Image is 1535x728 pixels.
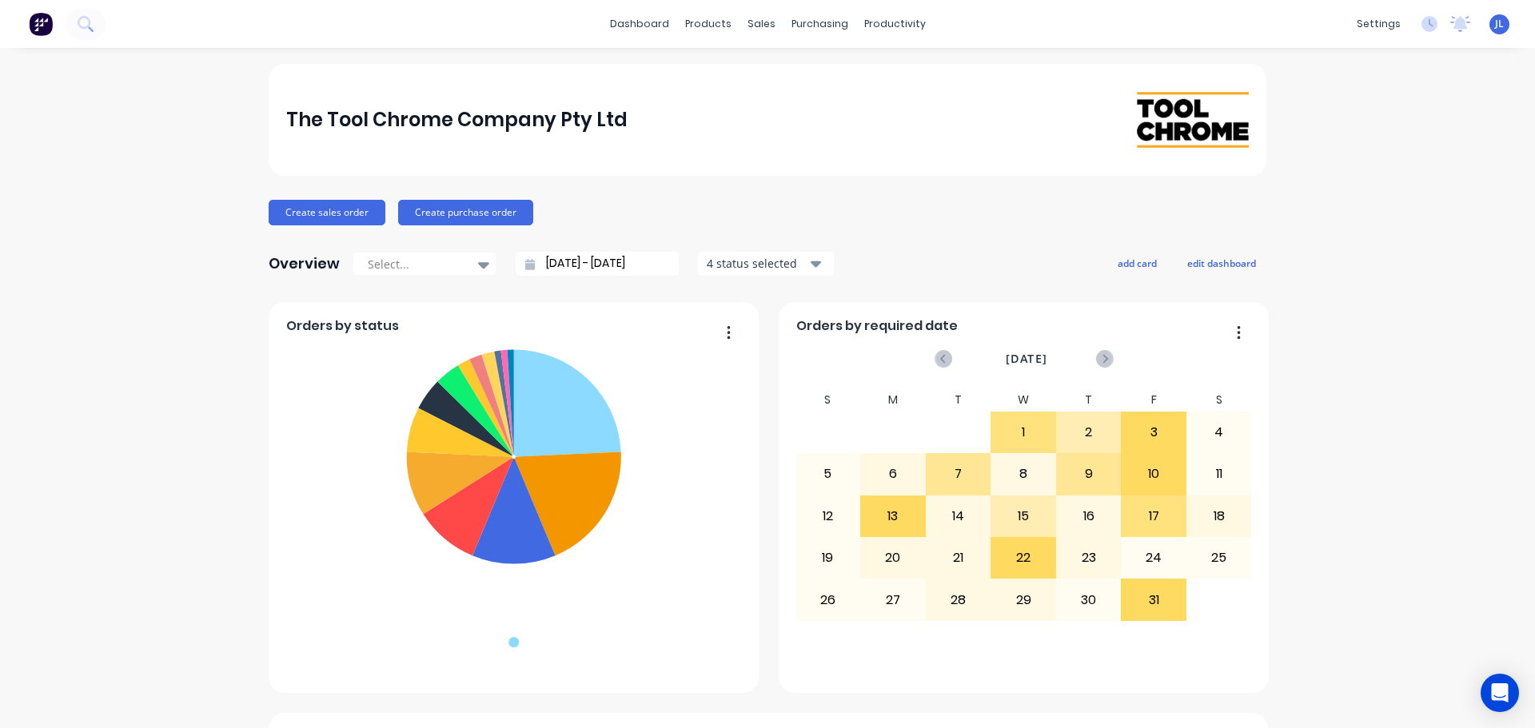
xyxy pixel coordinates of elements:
div: products [677,12,740,36]
div: 31 [1122,579,1186,619]
div: productivity [856,12,934,36]
div: 12 [796,496,860,536]
div: 13 [861,496,925,536]
button: Create purchase order [398,200,533,225]
div: 25 [1187,538,1251,578]
div: 2 [1057,412,1121,452]
div: 4 status selected [707,255,807,272]
div: T [926,388,991,412]
div: F [1121,388,1186,412]
button: 4 status selected [698,252,834,276]
div: 20 [861,538,925,578]
div: 22 [991,538,1055,578]
div: T [1056,388,1122,412]
button: edit dashboard [1177,253,1266,273]
div: 1 [991,412,1055,452]
div: 24 [1122,538,1186,578]
div: 9 [1057,454,1121,494]
button: Create sales order [269,200,385,225]
div: M [860,388,926,412]
div: 11 [1187,454,1251,494]
div: Open Intercom Messenger [1481,674,1519,712]
div: 28 [927,579,991,619]
div: 18 [1187,496,1251,536]
div: 19 [796,538,860,578]
div: S [1186,388,1252,412]
div: purchasing [783,12,856,36]
div: 14 [927,496,991,536]
div: 30 [1057,579,1121,619]
span: Orders by status [286,316,399,336]
div: 21 [927,538,991,578]
div: 15 [991,496,1055,536]
a: dashboard [602,12,677,36]
div: 4 [1187,412,1251,452]
div: 6 [861,454,925,494]
div: 10 [1122,454,1186,494]
div: 29 [991,579,1055,619]
button: add card [1107,253,1167,273]
span: [DATE] [1006,350,1047,368]
div: sales [740,12,783,36]
div: settings [1349,12,1409,36]
div: 8 [991,454,1055,494]
div: 7 [927,454,991,494]
img: The Tool Chrome Company Pty Ltd [1137,92,1249,148]
div: 17 [1122,496,1186,536]
div: W [991,388,1056,412]
div: 23 [1057,538,1121,578]
div: S [795,388,861,412]
div: 3 [1122,412,1186,452]
div: 27 [861,579,925,619]
img: Factory [29,12,53,36]
div: 26 [796,579,860,619]
span: JL [1495,17,1504,31]
div: Overview [269,248,340,280]
div: 5 [796,454,860,494]
span: Orders by required date [796,316,958,336]
div: The Tool Chrome Company Pty Ltd [286,104,628,136]
div: 16 [1057,496,1121,536]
